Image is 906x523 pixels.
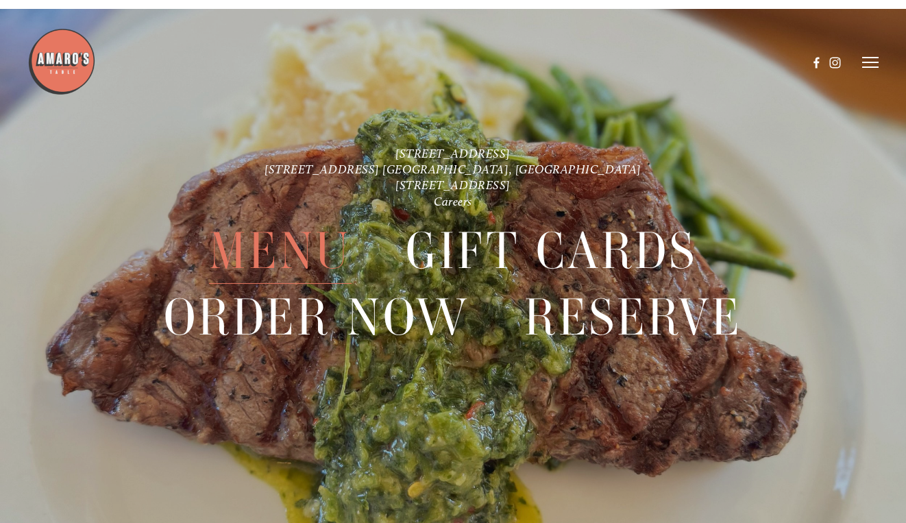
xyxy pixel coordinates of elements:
a: [STREET_ADDRESS] [395,146,511,160]
a: Careers [434,194,472,208]
img: Amaro's Table [27,27,96,96]
a: Order Now [164,284,469,350]
span: Reserve [524,284,742,350]
span: Gift Cards [406,218,696,284]
span: Menu [209,218,352,284]
a: [STREET_ADDRESS] [395,178,511,192]
a: [STREET_ADDRESS] [GEOGRAPHIC_DATA], [GEOGRAPHIC_DATA] [265,162,641,176]
a: Gift Cards [406,218,696,283]
a: Reserve [524,284,742,350]
span: Order Now [164,284,469,350]
a: Menu [209,218,352,283]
